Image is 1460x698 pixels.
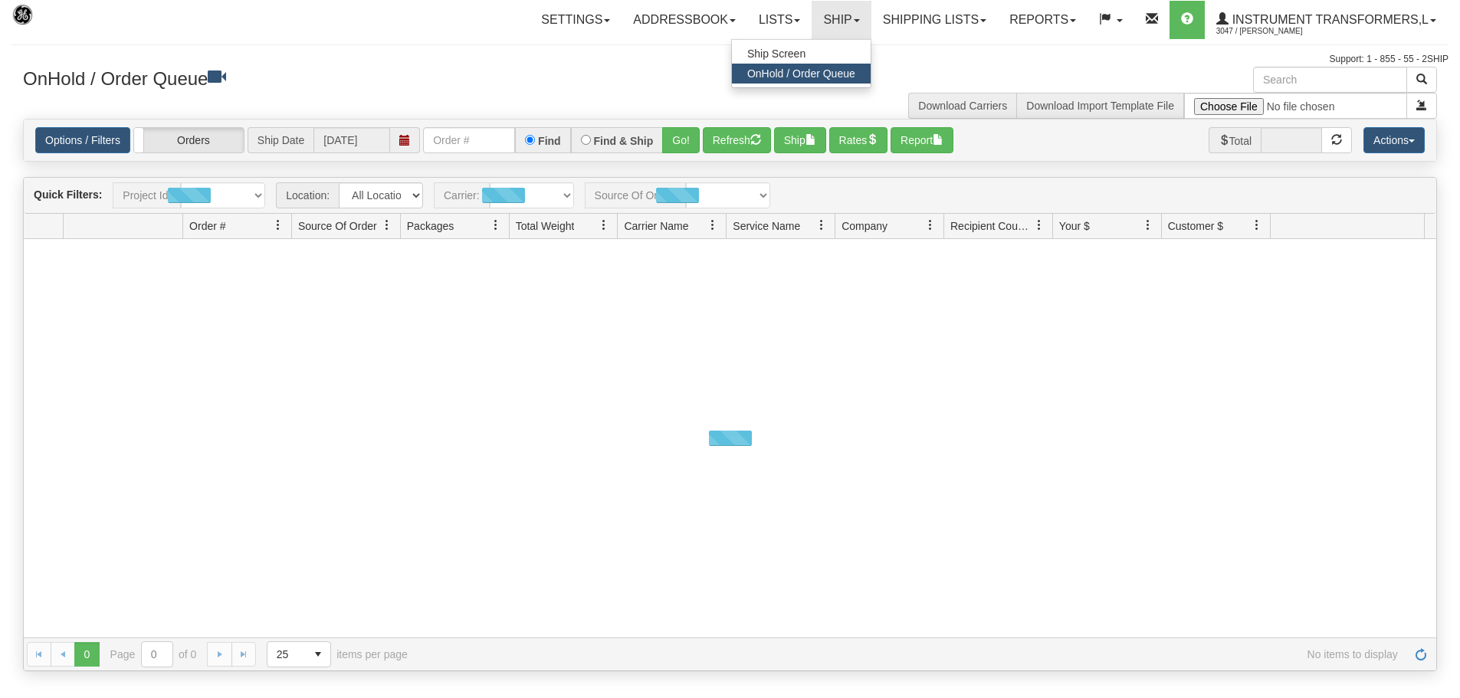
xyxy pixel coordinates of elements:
[267,641,408,667] span: items per page
[24,178,1436,214] div: grid toolbar
[110,641,197,667] span: Page of 0
[1253,67,1407,93] input: Search
[871,1,998,39] a: Shipping lists
[423,127,515,153] input: Order #
[703,127,771,153] button: Refresh
[1425,270,1458,427] iframe: chat widget
[829,127,888,153] button: Rates
[35,127,130,153] a: Options / Filters
[1168,218,1223,234] span: Customer $
[1216,24,1331,39] span: 3047 / [PERSON_NAME]
[998,1,1088,39] a: Reports
[530,1,622,39] a: Settings
[1059,218,1090,234] span: Your $
[277,647,297,662] span: 25
[918,100,1007,112] a: Download Carriers
[733,218,800,234] span: Service Name
[594,136,654,146] label: Find & Ship
[747,48,805,60] span: Ship Screen
[248,127,313,153] span: Ship Date
[732,44,871,64] a: Ship Screen
[374,212,400,238] a: Source Of Order filter column settings
[11,53,1449,66] div: Support: 1 - 855 - 55 - 2SHIP
[34,187,102,202] label: Quick Filters:
[591,212,617,238] a: Total Weight filter column settings
[1406,67,1437,93] button: Search
[1229,13,1429,26] span: Instrument Transformers,L
[267,641,331,667] span: Page sizes drop down
[842,218,887,234] span: Company
[11,4,90,43] img: logo3047.jpg
[812,1,871,39] a: Ship
[407,218,454,234] span: Packages
[1205,1,1448,39] a: Instrument Transformers,L 3047 / [PERSON_NAME]
[917,212,943,238] a: Company filter column settings
[747,67,855,80] span: OnHold / Order Queue
[1184,93,1407,119] input: Import
[624,218,688,234] span: Carrier Name
[1209,127,1262,153] span: Total
[747,1,812,39] a: Lists
[891,127,953,153] button: Report
[538,136,561,146] label: Find
[429,648,1398,660] span: No items to display
[298,218,377,234] span: Source Of Order
[74,642,99,667] span: Page 0
[516,218,575,234] span: Total Weight
[134,128,244,152] label: Orders
[1363,127,1425,153] button: Actions
[483,212,509,238] a: Packages filter column settings
[662,127,700,153] button: Go!
[306,642,330,667] span: select
[23,67,719,89] h3: OnHold / Order Queue
[276,182,339,208] span: Location:
[265,212,291,238] a: Order # filter column settings
[622,1,747,39] a: Addressbook
[732,64,871,84] a: OnHold / Order Queue
[1026,212,1052,238] a: Recipient Country filter column settings
[1135,212,1161,238] a: Your $ filter column settings
[1409,642,1433,667] a: Refresh
[809,212,835,238] a: Service Name filter column settings
[1244,212,1270,238] a: Customer $ filter column settings
[774,127,826,153] button: Ship
[700,212,726,238] a: Carrier Name filter column settings
[1026,100,1174,112] a: Download Import Template File
[189,218,225,234] span: Order #
[950,218,1033,234] span: Recipient Country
